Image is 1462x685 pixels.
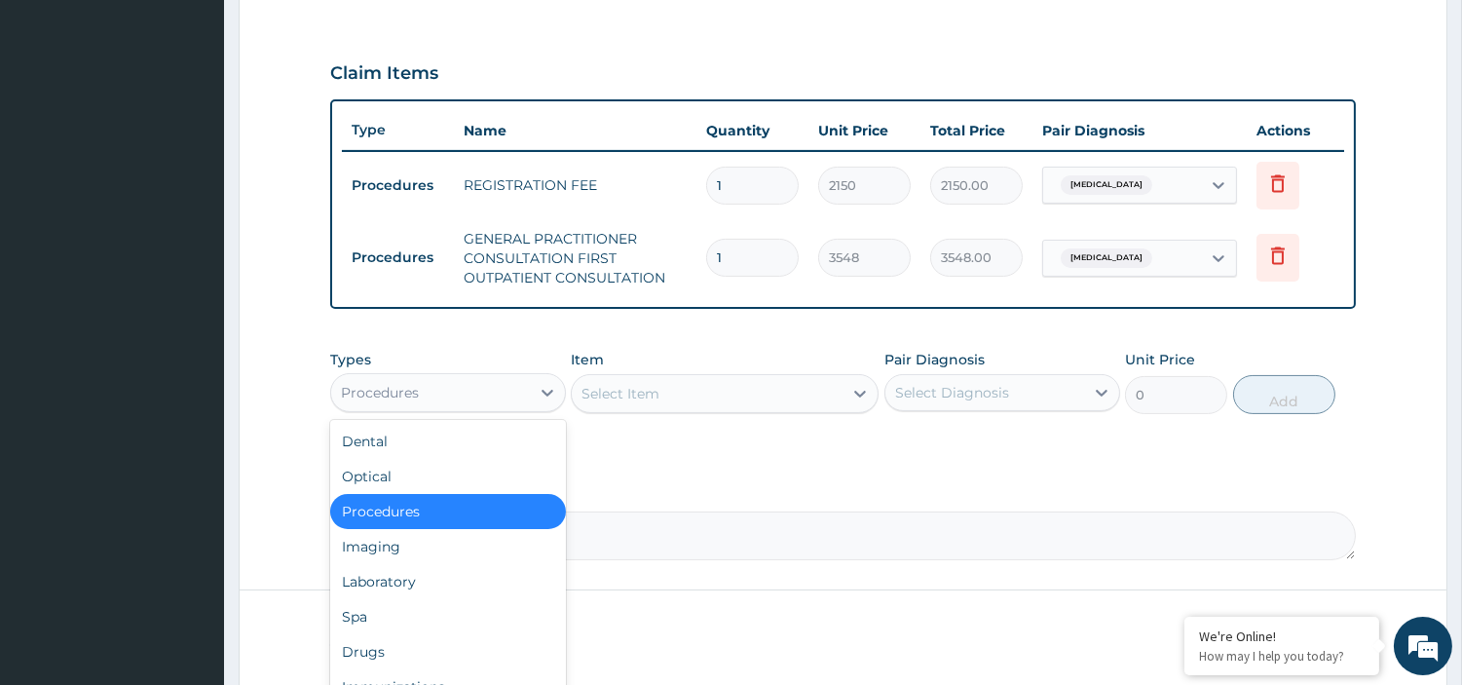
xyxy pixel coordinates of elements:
[342,168,454,204] td: Procedures
[454,219,696,297] td: GENERAL PRACTITIONER CONSULTATION FIRST OUTPATIENT CONSULTATION
[884,350,985,369] label: Pair Diagnosis
[10,469,371,537] textarea: Type your message and hit 'Enter'
[319,10,366,57] div: Minimize live chat window
[330,564,566,599] div: Laboratory
[101,109,327,134] div: Chat with us now
[330,599,566,634] div: Spa
[330,484,1356,501] label: Comment
[1247,111,1344,150] th: Actions
[341,383,419,402] div: Procedures
[1061,175,1152,195] span: [MEDICAL_DATA]
[1199,648,1365,665] p: How may I help you today?
[330,459,566,494] div: Optical
[1061,248,1152,268] span: [MEDICAL_DATA]
[342,240,454,276] td: Procedures
[330,63,438,85] h3: Claim Items
[454,166,696,205] td: REGISTRATION FEE
[113,213,269,410] span: We're online!
[571,350,604,369] label: Item
[342,112,454,148] th: Type
[895,383,1009,402] div: Select Diagnosis
[330,634,566,669] div: Drugs
[330,424,566,459] div: Dental
[330,352,371,368] label: Types
[454,111,696,150] th: Name
[1233,375,1335,414] button: Add
[1199,628,1365,645] div: We're Online!
[808,111,920,150] th: Unit Price
[330,529,566,564] div: Imaging
[1032,111,1247,150] th: Pair Diagnosis
[1125,350,1195,369] label: Unit Price
[696,111,808,150] th: Quantity
[36,97,79,146] img: d_794563401_company_1708531726252_794563401
[581,384,659,403] div: Select Item
[920,111,1032,150] th: Total Price
[330,494,566,529] div: Procedures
